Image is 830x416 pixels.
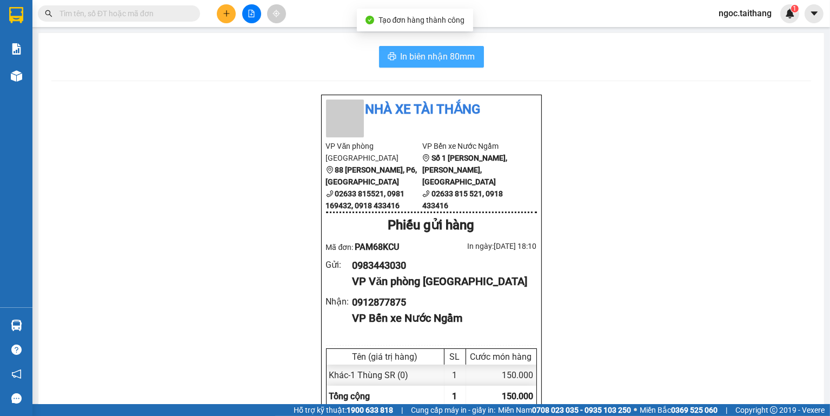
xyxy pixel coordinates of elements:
[726,404,727,416] span: |
[422,190,430,197] span: phone
[326,189,405,210] b: 02633 815521, 0981 169432, 0918 433416
[634,408,637,412] span: ⚪️
[401,50,475,63] span: In biên nhận 80mm
[9,7,23,23] img: logo-vxr
[466,365,536,386] div: 150.000
[498,404,631,416] span: Miền Nam
[326,166,417,186] b: 88 [PERSON_NAME], P6, [GEOGRAPHIC_DATA]
[223,10,230,17] span: plus
[329,391,370,401] span: Tổng cộng
[11,369,22,379] span: notification
[326,258,353,272] div: Gửi :
[326,240,431,254] div: Mã đơn:
[791,5,799,12] sup: 1
[422,140,519,152] li: VP Bến xe Nước Ngầm
[11,320,22,331] img: warehouse-icon
[329,370,409,380] span: Khác - 1 Thùng SR (0)
[355,242,399,252] span: PAM68KCU
[401,404,403,416] span: |
[770,406,778,414] span: copyright
[422,189,503,210] b: 02633 815 521, 0918 433416
[326,100,537,120] li: Nhà xe Tài Thắng
[431,240,537,252] div: In ngày: [DATE] 18:10
[11,70,22,82] img: warehouse-icon
[422,154,507,186] b: Số 1 [PERSON_NAME], [PERSON_NAME], [GEOGRAPHIC_DATA]
[422,154,430,162] span: environment
[793,5,796,12] span: 1
[379,46,484,68] button: printerIn biên nhận 80mm
[444,365,466,386] div: 1
[352,258,528,273] div: 0983443030
[805,4,824,23] button: caret-down
[640,404,718,416] span: Miền Bắc
[502,391,534,401] span: 150.000
[242,4,261,23] button: file-add
[352,295,528,310] div: 0912877875
[453,391,457,401] span: 1
[329,352,441,362] div: Tên (giá trị hàng)
[347,406,393,414] strong: 1900 633 818
[532,406,631,414] strong: 0708 023 035 - 0935 103 250
[326,295,353,308] div: Nhận :
[388,52,396,62] span: printer
[352,310,528,327] div: VP Bến xe Nước Ngầm
[45,10,52,17] span: search
[326,166,334,174] span: environment
[59,8,187,19] input: Tìm tên, số ĐT hoặc mã đơn
[248,10,255,17] span: file-add
[366,16,374,24] span: check-circle
[326,215,537,236] div: Phiếu gửi hàng
[11,345,22,355] span: question-circle
[11,43,22,55] img: solution-icon
[294,404,393,416] span: Hỗ trợ kỹ thuật:
[11,393,22,404] span: message
[217,4,236,23] button: plus
[447,352,463,362] div: SL
[469,352,534,362] div: Cước món hàng
[326,190,334,197] span: phone
[273,10,280,17] span: aim
[809,9,819,18] span: caret-down
[710,6,780,20] span: ngoc.taithang
[785,9,795,18] img: icon-new-feature
[379,16,465,24] span: Tạo đơn hàng thành công
[411,404,495,416] span: Cung cấp máy in - giấy in:
[671,406,718,414] strong: 0369 525 060
[267,4,286,23] button: aim
[326,140,423,164] li: VP Văn phòng [GEOGRAPHIC_DATA]
[352,273,528,290] div: VP Văn phòng [GEOGRAPHIC_DATA]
